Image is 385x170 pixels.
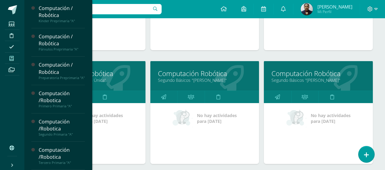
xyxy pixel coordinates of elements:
[173,109,193,127] img: no_activities_small.png
[39,132,85,137] div: Segundo Primaria "A"
[317,4,352,10] span: [PERSON_NAME]
[39,90,85,108] a: Computación /RoboticaPrimero Primaria "A"
[39,118,85,137] a: Computación /RoboticaSegundo Primaria "A"
[317,9,352,14] span: Mi Perfil
[39,90,85,104] div: Computación /Robotica
[39,147,85,161] div: Computación /Robotica
[271,69,365,78] a: Computación Robótica
[271,77,365,83] a: Segundo Básicos "[PERSON_NAME]"
[311,113,351,124] span: No hay actividades para [DATE]
[39,104,85,108] div: Primero Primaria "A"
[39,5,85,23] a: Computación / RobóticaKinder Preprimaria "A"
[39,5,85,19] div: Computación / Robótica
[39,33,85,47] div: Computación / Robótica
[39,61,85,80] a: Computación / RobóticaPreparatoria Preprimaria "A"
[39,147,85,165] a: Computación /RoboticaTercero Primaria "A"
[39,33,85,51] a: Computación / RobóticaPárvulos Preprimaria "A"
[197,113,237,124] span: No hay actividades para [DATE]
[158,77,252,83] a: Segundo Básicos "[PERSON_NAME]"
[39,19,85,23] div: Kinder Preprimaria "A"
[301,3,313,15] img: d8a63182bdadade96a63bd9240c6e241.png
[28,4,162,14] input: Busca un usuario...
[39,76,85,80] div: Preparatoria Preprimaria "A"
[39,118,85,132] div: Computación /Robotica
[83,113,123,124] span: No hay actividades para [DATE]
[39,47,85,51] div: Párvulos Preprimaria "A"
[39,61,85,75] div: Computación / Robótica
[39,161,85,165] div: Tercero Primaria "A"
[286,109,306,127] img: no_activities_small.png
[158,69,252,78] a: Computación Robótica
